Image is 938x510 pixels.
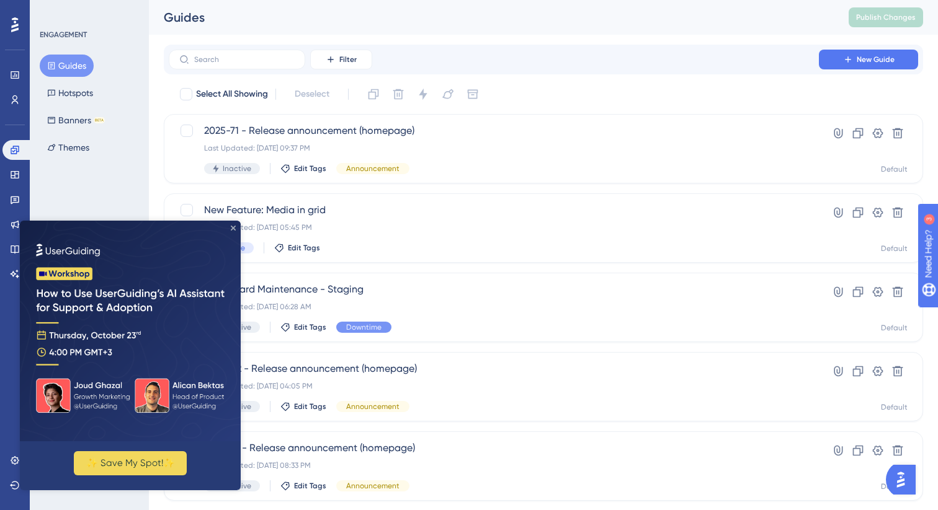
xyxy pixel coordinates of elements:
button: Deselect [284,83,341,105]
span: Publish Changes [856,12,916,22]
div: Last Updated: [DATE] 06:28 AM [204,302,784,312]
button: Guides [40,55,94,77]
span: Announcement [346,481,400,491]
span: 2025-62 - Release announcement (homepage) [204,361,784,376]
div: 3 [86,6,90,16]
div: Last Updated: [DATE] 05:45 PM [204,222,784,232]
div: Default [881,481,908,491]
button: Edit Tags [280,481,326,491]
div: Last Updated: [DATE] 09:37 PM [204,143,784,153]
div: Guides [164,9,818,26]
span: 2025-61 - Release announcement (homepage) [204,441,784,455]
button: Edit Tags [280,402,326,411]
button: ✨ Save My Spot!✨ [54,231,167,255]
span: Edit Tags [294,164,326,174]
span: Edit Tags [288,243,320,253]
button: Edit Tags [274,243,320,253]
div: Close Preview [211,5,216,10]
button: New Guide [819,50,918,69]
div: Default [881,164,908,174]
button: Filter [310,50,372,69]
div: Default [881,323,908,333]
div: Last Updated: [DATE] 04:05 PM [204,381,784,391]
span: New Feature: Media in grid [204,203,784,218]
span: Deselect [295,87,329,102]
span: Select All Showing [196,87,268,102]
span: Dashboard Maintenance - Staging [204,282,784,297]
button: Publish Changes [849,7,923,27]
span: Need Help? [29,3,78,18]
div: ENGAGEMENT [40,30,87,40]
span: Announcement [346,402,400,411]
button: Themes [40,136,97,159]
div: Default [881,244,908,253]
button: Edit Tags [280,164,326,174]
span: Filter [339,55,357,64]
span: Edit Tags [294,481,326,491]
button: BannersBETA [40,109,112,131]
span: Announcement [346,164,400,174]
input: Search [194,55,295,64]
div: Last Updated: [DATE] 08:33 PM [204,460,784,470]
span: Inactive [223,164,251,174]
iframe: UserGuiding AI Assistant Launcher [886,461,923,498]
span: Edit Tags [294,322,326,332]
span: Downtime [346,322,382,332]
button: Hotspots [40,82,100,104]
span: Edit Tags [294,402,326,411]
button: Edit Tags [280,322,326,332]
span: 2025-71 - Release announcement (homepage) [204,123,784,138]
span: New Guide [857,55,895,64]
div: Default [881,402,908,412]
div: BETA [94,117,105,123]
